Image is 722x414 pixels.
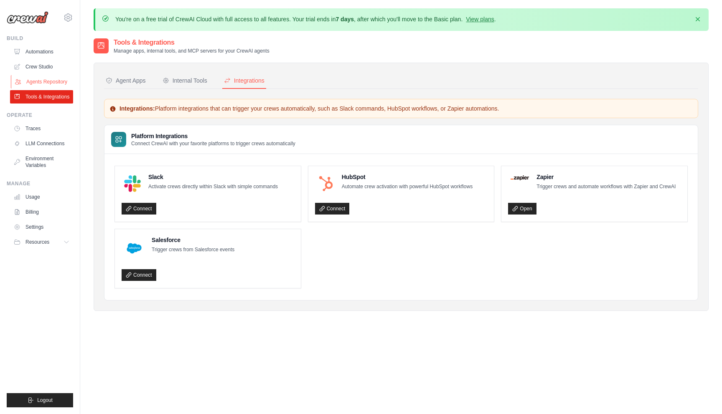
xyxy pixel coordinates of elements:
a: Billing [10,205,73,219]
strong: Integrations: [119,105,155,112]
h4: Slack [148,173,278,181]
span: Resources [25,239,49,245]
a: Automations [10,45,73,58]
a: Settings [10,220,73,234]
a: Connect [315,203,350,215]
button: Resources [10,235,73,249]
h2: Tools & Integrations [114,38,269,48]
button: Integrations [222,73,266,89]
strong: 7 days [336,16,354,23]
h4: HubSpot [342,173,473,181]
div: Build [7,35,73,42]
a: Tools & Integrations [10,90,73,103]
a: Crew Studio [10,60,73,73]
a: Connect [122,269,156,281]
p: Platform integrations that can trigger your crews automatically, such as Slack commands, HubSpot ... [109,104,693,113]
div: Internal Tools [163,76,207,85]
div: Operate [7,112,73,119]
p: Automate crew activation with powerful HubSpot workflows [342,183,473,191]
a: Environment Variables [10,152,73,172]
a: Agents Repository [11,75,74,88]
a: Usage [10,190,73,204]
a: LLM Connections [10,137,73,150]
h3: Platform Integrations [131,132,295,140]
p: Trigger crews from Salesforce events [152,246,234,254]
a: Traces [10,122,73,135]
button: Logout [7,393,73,407]
button: Internal Tools [161,73,209,89]
img: HubSpot Logo [318,175,334,192]
h4: Salesforce [152,236,234,244]
img: Salesforce Logo [124,238,144,258]
a: View plans [466,16,494,23]
a: Connect [122,203,156,215]
p: Trigger crews and automate workflows with Zapier and CrewAI [536,183,676,191]
p: Connect CrewAI with your favorite platforms to trigger crews automatically [131,140,295,147]
div: Manage [7,180,73,187]
p: Activate crews directly within Slack with simple commands [148,183,278,191]
div: Agent Apps [106,76,146,85]
a: Open [508,203,536,215]
span: Logout [37,397,53,404]
img: Slack Logo [124,175,141,192]
p: You're on a free trial of CrewAI Cloud with full access to all features. Your trial ends in , aft... [115,15,496,23]
img: Logo [7,11,48,24]
img: Zapier Logo [511,175,529,180]
div: Integrations [224,76,264,85]
button: Agent Apps [104,73,147,89]
h4: Zapier [536,173,676,181]
p: Manage apps, internal tools, and MCP servers for your CrewAI agents [114,48,269,54]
